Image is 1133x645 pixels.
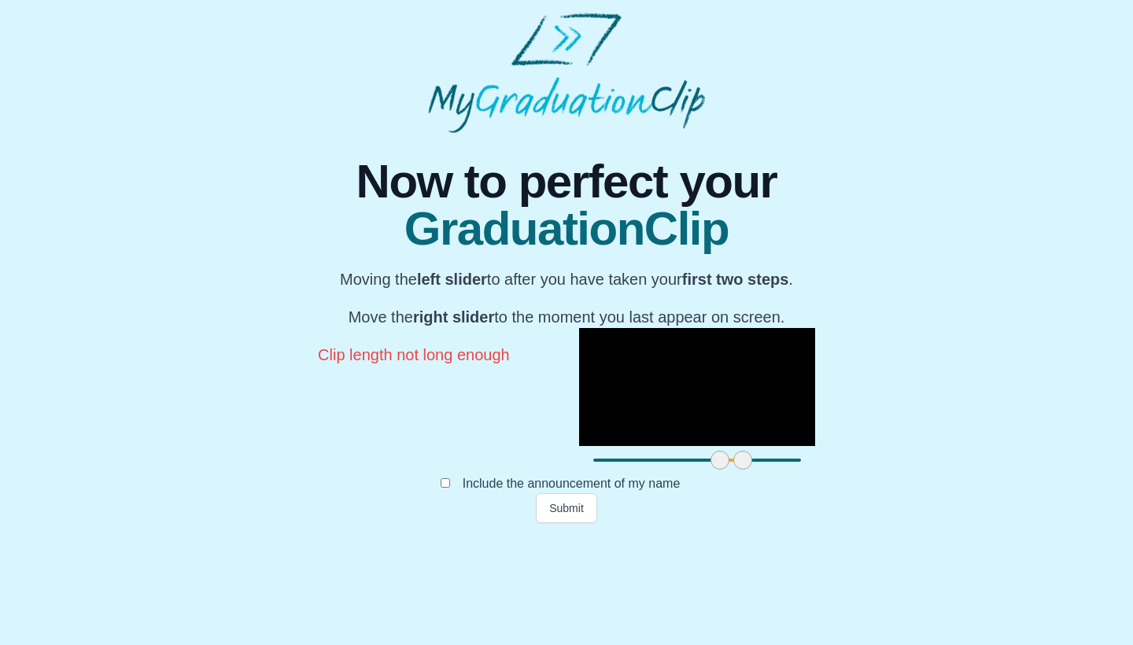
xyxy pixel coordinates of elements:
[428,13,705,133] img: MyGraduationClip
[450,470,693,496] label: Include the announcement of my name
[579,328,815,446] div: Video Player
[318,344,510,366] p: Clip length not long enough
[340,205,793,252] span: GraduationClip
[413,308,494,326] b: right slider
[340,158,793,205] span: Now to perfect your
[536,493,597,523] button: Submit
[340,268,793,290] p: Moving the to after you have taken your .
[340,306,793,328] p: Move the to the moment you last appear on screen.
[417,271,487,288] b: left slider
[682,271,789,288] b: first two steps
